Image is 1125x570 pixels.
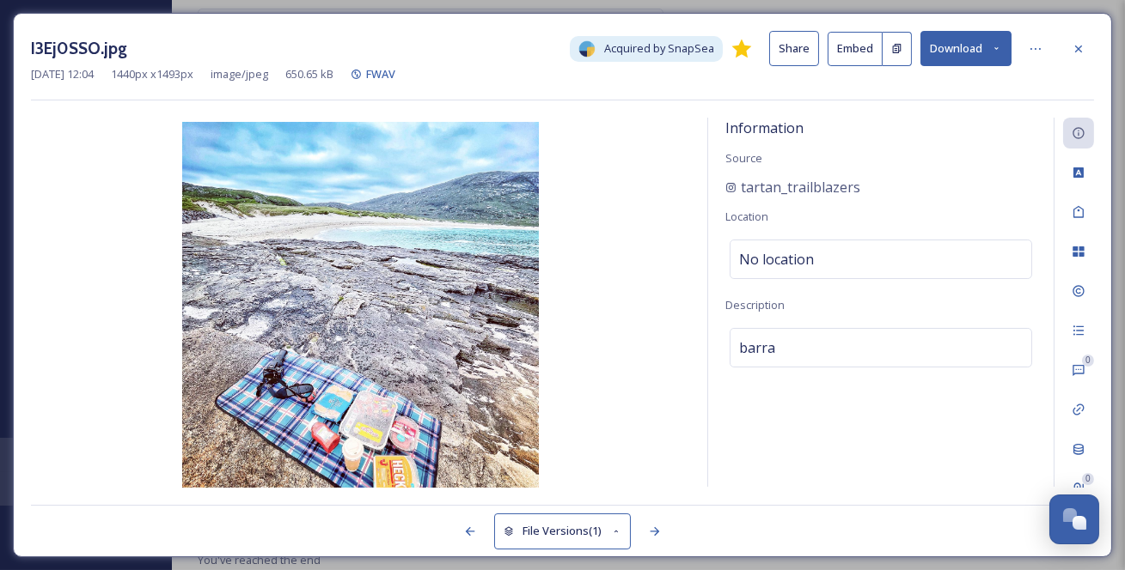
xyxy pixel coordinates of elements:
span: barra [739,337,775,358]
span: Location [725,209,768,224]
button: Download [920,31,1012,66]
button: Embed [828,32,883,66]
span: Source [725,150,762,166]
div: 0 [1082,355,1094,367]
span: tartan_trailblazers [741,177,860,197]
img: I3Ej0SSO.jpg [31,122,690,491]
button: Open Chat [1049,494,1099,544]
button: Share [769,31,819,66]
span: 1440 px x 1493 px [111,66,193,82]
img: snapsea-logo.png [578,40,596,58]
a: tartan_trailblazers [725,177,860,197]
div: 0 [1082,473,1094,485]
span: FWAV [366,66,395,82]
span: Information [725,118,804,137]
span: Acquired by SnapSea [604,40,714,57]
button: File Versions(1) [494,513,632,549]
span: Description [725,297,785,312]
span: [DATE] 12:04 [31,66,94,82]
span: 650.65 kB [285,66,333,82]
h3: I3Ej0SSO.jpg [31,36,127,61]
span: No location [739,249,814,270]
span: image/jpeg [211,66,268,82]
